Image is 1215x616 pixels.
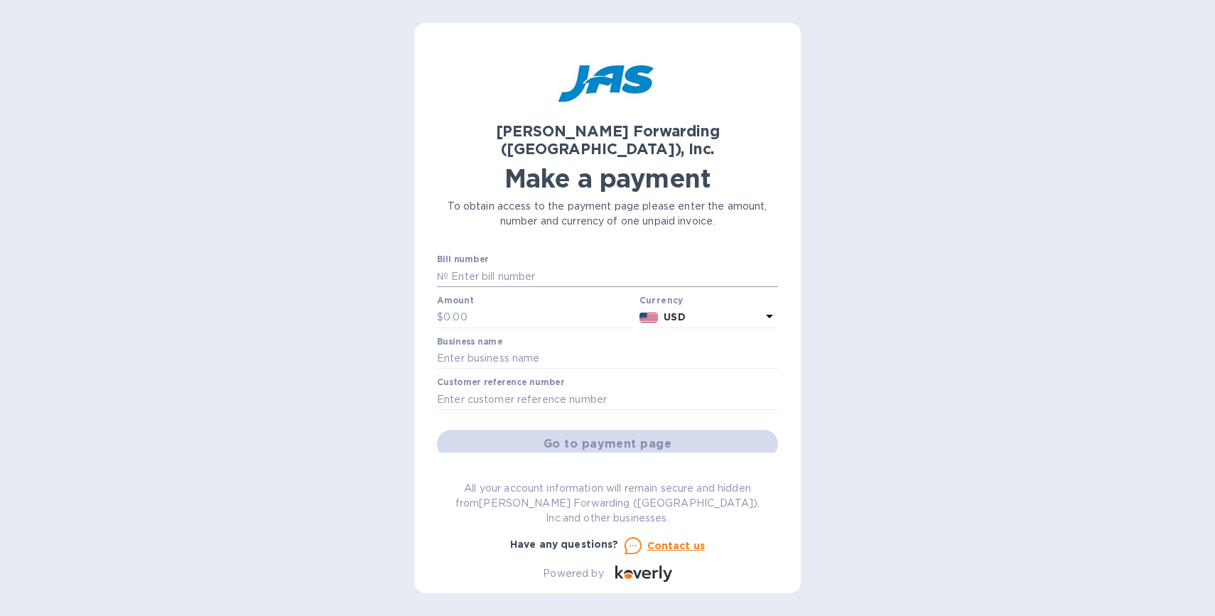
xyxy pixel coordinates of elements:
input: Enter customer reference number [437,389,778,410]
p: To obtain access to the payment page please enter the amount, number and currency of one unpaid i... [437,199,778,229]
b: [PERSON_NAME] Forwarding ([GEOGRAPHIC_DATA]), Inc. [496,122,720,158]
input: Enter bill number [448,266,778,287]
label: Customer reference number [437,379,564,387]
label: Bill number [437,256,488,264]
label: Amount [437,296,473,305]
p: $ [437,310,443,325]
p: All your account information will remain secure and hidden from [PERSON_NAME] Forwarding ([GEOGRA... [437,481,778,526]
p: Powered by [543,566,603,581]
label: Business name [437,337,502,346]
input: 0.00 [443,307,634,328]
b: Currency [639,295,684,306]
u: Contact us [647,540,706,551]
img: USD [639,313,659,323]
p: № [437,269,448,284]
b: USD [664,311,685,323]
h1: Make a payment [437,163,778,193]
b: Have any questions? [510,539,619,550]
input: Enter business name [437,348,778,369]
